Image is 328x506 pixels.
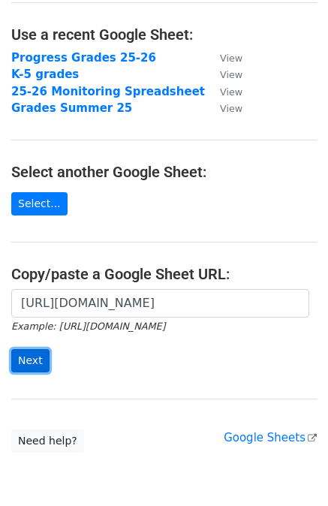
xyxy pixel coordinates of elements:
small: View [220,86,242,98]
h4: Copy/paste a Google Sheet URL: [11,265,317,283]
a: Select... [11,192,68,215]
a: Need help? [11,429,84,453]
small: View [220,69,242,80]
a: 25-26 Monitoring Spreadsheet [11,85,205,98]
small: Example: [URL][DOMAIN_NAME] [11,321,165,332]
input: Paste your Google Sheet URL here [11,289,309,318]
a: View [205,85,242,98]
a: View [205,51,242,65]
small: View [220,53,242,64]
input: Next [11,349,50,372]
a: View [205,68,242,81]
a: Progress Grades 25-26 [11,51,156,65]
h4: Use a recent Google Sheet: [11,26,317,44]
a: K-5 grades [11,68,79,81]
a: View [205,101,242,115]
a: Grades Summer 25 [11,101,132,115]
a: Google Sheets [224,431,317,444]
h4: Select another Google Sheet: [11,163,317,181]
small: View [220,103,242,114]
iframe: Chat Widget [253,434,328,506]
